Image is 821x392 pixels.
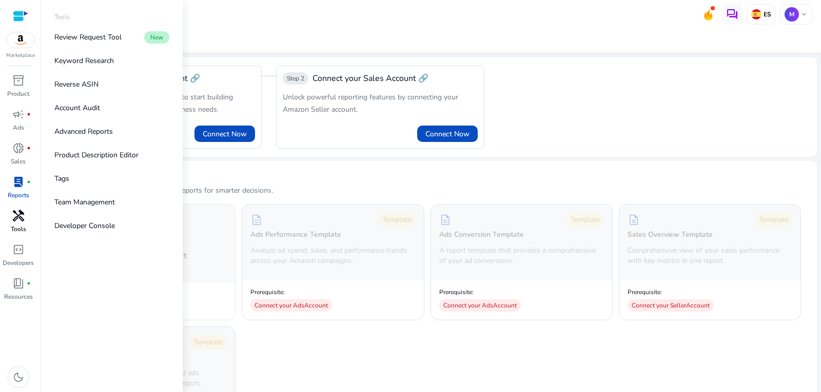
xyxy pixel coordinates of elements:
div: Template [189,335,227,349]
p: Comprehensive view of your sales performance with key metrics in one report. [628,245,792,266]
h5: Ads Conversion Template [439,231,524,239]
img: es.svg [751,9,761,19]
div: Template [755,213,792,227]
p: Prerequisite: [628,288,714,296]
p: Product Description Editor [54,150,139,160]
p: Review Request Tool [54,32,122,43]
p: ES [761,10,771,18]
span: description [439,214,452,226]
span: Unlock powerful reporting features by connecting your Amazon Seller account. [283,92,458,114]
span: New [144,31,169,44]
p: Product [7,89,29,98]
p: Developer Console [54,220,115,231]
p: Developers [3,258,34,267]
h5: Sales Overview Template [628,231,713,239]
button: Connect Now [417,126,478,142]
p: Reverse ASIN [54,79,99,90]
span: keyboard_arrow_down [800,10,808,18]
span: donut_small [12,142,25,154]
p: Prerequisite: [250,288,332,296]
p: Prerequisite: [439,288,521,296]
span: fiber_manual_record [27,146,31,150]
span: inventory_2 [12,74,25,87]
p: Analyze ad spend, sales, and performance trends across your Amazon campaigns. [250,245,415,266]
p: Marketplace [6,52,35,59]
span: Connect your Sales Account 🔗 [312,72,428,85]
h5: Ads Performance Template [250,231,341,239]
p: Resources [4,292,33,301]
p: Ads [13,123,24,132]
span: Connect Now [425,129,470,139]
span: fiber_manual_record [27,112,31,116]
span: code_blocks [12,243,25,256]
span: dark_mode [12,371,25,383]
p: Tags [54,173,69,184]
p: Sales [11,157,26,166]
span: description [628,214,640,226]
p: Account Audit [54,102,100,113]
span: description [250,214,263,226]
div: Connect your Seller Account [628,299,714,312]
div: Template [378,213,416,227]
span: Step 2 [287,74,304,82]
span: Connect Now [203,129,247,139]
p: Tools [11,224,26,234]
span: book_4 [12,277,25,290]
span: fiber_manual_record [27,281,31,285]
p: M [785,7,799,22]
span: campaign [12,108,25,120]
span: handyman [12,210,25,222]
p: A report template that provides a comprehensive of your ad conversions. [439,245,604,266]
p: Advanced Reports [54,126,113,137]
div: Connect your Ads Account [250,299,332,312]
img: amazon.svg [7,32,34,48]
button: Connect Now [194,126,255,142]
div: Template [566,213,604,227]
p: Tools [54,12,70,22]
p: Reports [8,191,29,200]
p: Keyword Research [54,55,114,66]
span: lab_profile [12,176,25,188]
span: fiber_manual_record [27,180,31,184]
p: Team Management [54,197,115,208]
div: Connect your Ads Account [439,299,521,312]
